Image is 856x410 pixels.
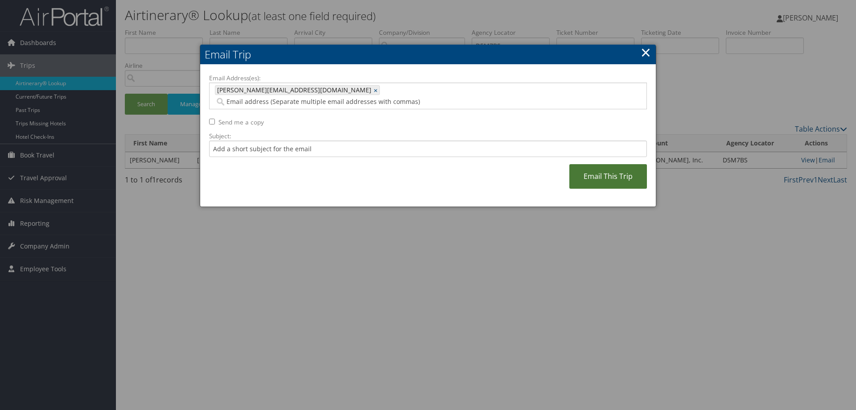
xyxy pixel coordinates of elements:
[218,118,264,127] label: Send me a copy
[374,86,379,95] a: ×
[209,141,647,157] input: Add a short subject for the email
[209,74,647,83] label: Email Address(es):
[200,45,656,64] h2: Email Trip
[215,86,371,95] span: [PERSON_NAME][EMAIL_ADDRESS][DOMAIN_NAME]
[569,164,647,189] a: Email This Trip
[215,97,547,106] input: Email address (Separate multiple email addresses with commas)
[209,132,647,141] label: Subject:
[641,43,651,61] a: ×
